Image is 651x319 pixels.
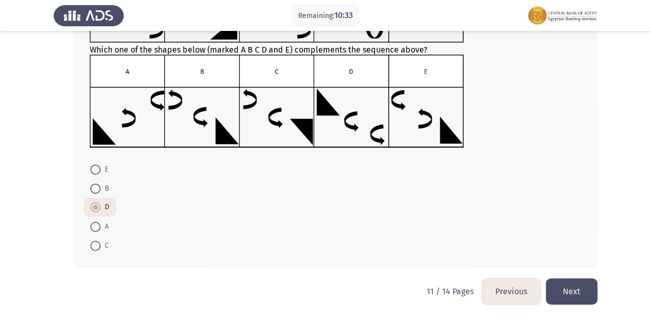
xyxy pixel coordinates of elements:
span: D [101,201,109,213]
span: E [101,163,108,176]
button: load previous page [482,278,541,305]
button: load next page [546,278,597,305]
p: 11 / 14 Pages [427,287,474,296]
span: A [101,221,109,233]
img: Assess Talent Management logo [54,1,124,30]
img: UkFYMDA3NUIucG5nMTYyMjAzMjM1ODExOQ==.png [90,55,464,148]
span: B [101,182,109,195]
span: C [101,240,109,252]
p: Remaining: [298,9,353,22]
span: 10:33 [334,10,353,20]
img: Assessment logo of FOCUS Assessment 3 Modules EN [527,1,597,30]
